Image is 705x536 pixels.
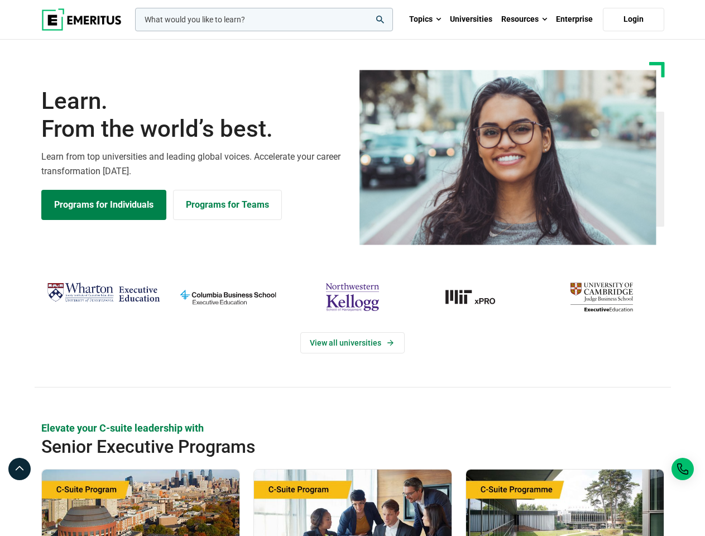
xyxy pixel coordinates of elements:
img: northwestern-kellogg [296,279,409,315]
img: Wharton Executive Education [47,279,160,307]
h1: Learn. [41,87,346,143]
span: From the world’s best. [41,115,346,143]
img: Learn from the world's best [359,70,656,245]
img: cambridge-judge-business-school [545,279,658,315]
a: MIT-xPRO [420,279,534,315]
p: Learn from top universities and leading global voices. Accelerate your career transformation [DATE]. [41,150,346,178]
img: MIT xPRO [420,279,534,315]
h2: Senior Executive Programs [41,435,602,458]
a: Login [603,8,664,31]
a: Explore Programs [41,190,166,220]
input: woocommerce-product-search-field-0 [135,8,393,31]
a: View Universities [300,332,405,353]
img: columbia-business-school [171,279,285,315]
a: Explore for Business [173,190,282,220]
p: Elevate your C-suite leadership with [41,421,664,435]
